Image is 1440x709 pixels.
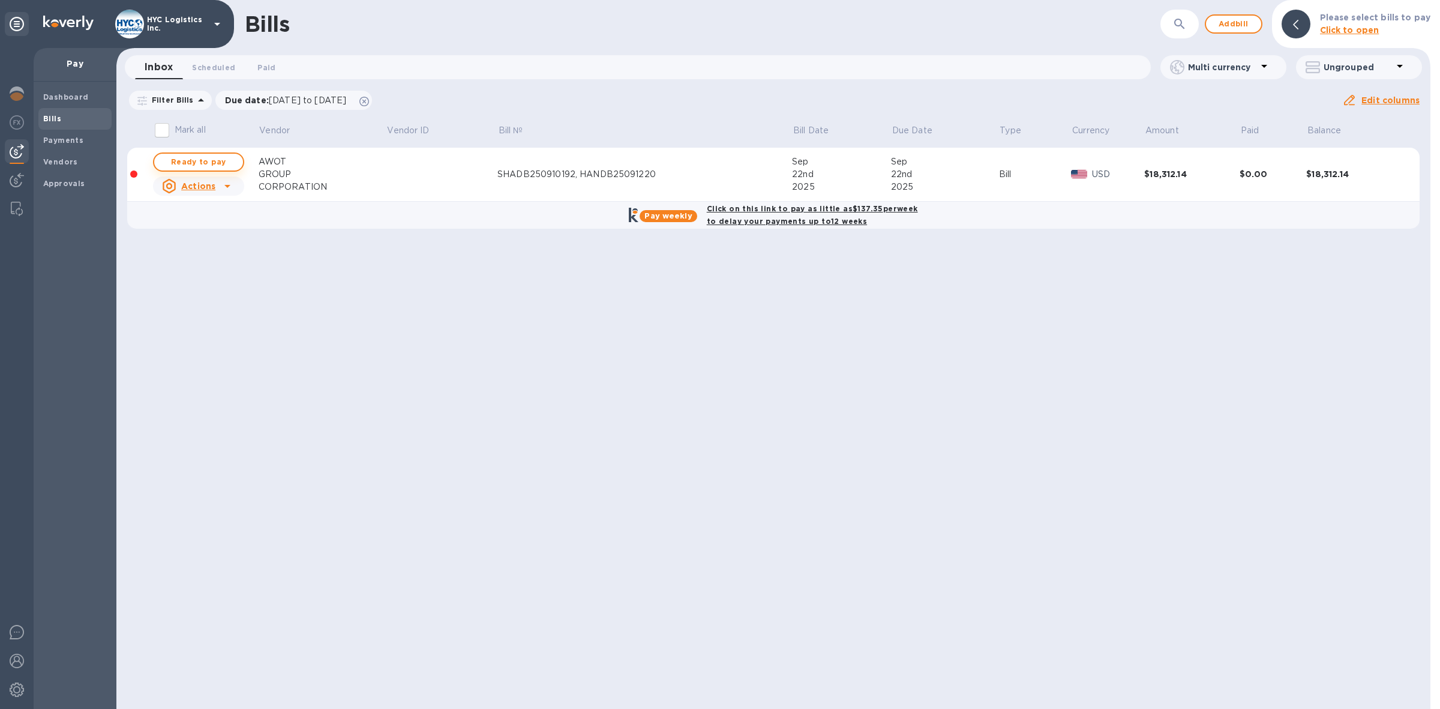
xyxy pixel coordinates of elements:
div: $18,312.14 [1144,168,1240,180]
p: Paid [1241,124,1259,137]
b: Dashboard [43,92,89,101]
div: CORPORATION [259,181,386,193]
div: Bill [999,168,1072,181]
span: Vendor ID [387,124,445,137]
span: Due Date [892,124,948,137]
div: SHADB250910192, HANDB25091220 [497,168,792,181]
p: Vendor ID [387,124,429,137]
button: Addbill [1205,14,1262,34]
p: Type [1000,124,1021,137]
span: Balance [1307,124,1357,137]
span: Add bill [1216,17,1252,31]
span: Bill № [499,124,539,137]
p: Vendor [259,124,290,137]
span: Inbox [145,59,173,76]
div: $0.00 [1240,168,1307,180]
div: $18,312.14 [1306,168,1402,180]
span: [DATE] to [DATE] [269,95,346,105]
b: Pay weekly [644,211,692,220]
p: Currency [1072,124,1109,137]
div: GROUP [259,168,386,181]
span: Ready to pay [164,155,233,169]
img: USD [1071,170,1087,178]
b: Please select bills to pay [1320,13,1430,22]
u: Actions [181,181,215,191]
p: Bill Date [793,124,829,137]
span: Paid [257,61,275,74]
b: Approvals [43,179,85,188]
div: Unpin categories [5,12,29,36]
div: Sep [792,155,891,168]
img: Logo [43,16,94,30]
b: Click to open [1320,25,1379,35]
p: Bill № [499,124,523,137]
div: AWOT [259,155,386,168]
p: Balance [1307,124,1341,137]
div: 22nd [792,168,891,181]
span: Bill Date [793,124,844,137]
span: Scheduled [192,61,235,74]
span: Paid [1241,124,1275,137]
div: Due date:[DATE] to [DATE] [215,91,373,110]
p: Amount [1145,124,1179,137]
div: Sep [891,155,999,168]
div: 2025 [891,181,999,193]
span: Vendor [259,124,305,137]
div: 22nd [891,168,999,181]
p: Ungrouped [1324,61,1393,73]
span: Amount [1145,124,1195,137]
b: Click on this link to pay as little as $137.35 per week to delay your payments up to 12 weeks [707,204,918,226]
p: Pay [43,58,107,70]
b: Bills [43,114,61,123]
u: Edit columns [1361,95,1420,105]
button: Ready to pay [153,152,244,172]
iframe: Chat Widget [1171,226,1440,709]
p: Due date : [225,94,353,106]
p: Filter Bills [147,95,194,105]
div: 2025 [792,181,891,193]
p: USD [1092,168,1144,181]
p: Mark all [175,124,206,136]
p: HYC Logistics Inc. [147,16,207,32]
b: Payments [43,136,83,145]
span: Type [1000,124,1037,137]
img: Foreign exchange [10,115,24,130]
p: Multi currency [1188,61,1257,73]
h1: Bills [245,11,289,37]
p: Due Date [892,124,932,137]
b: Vendors [43,157,78,166]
